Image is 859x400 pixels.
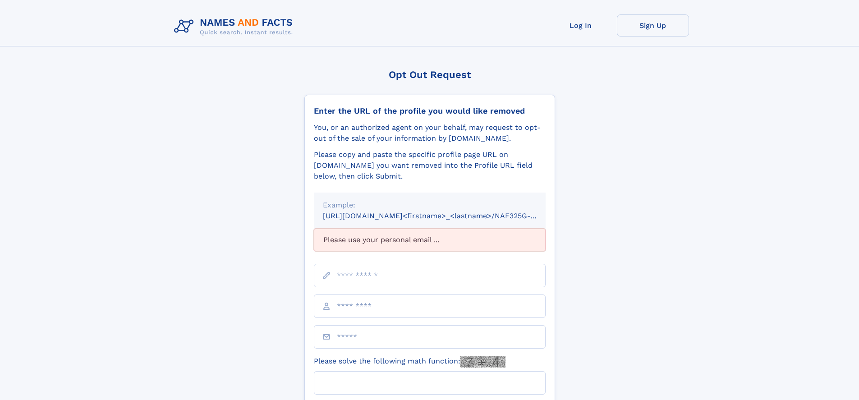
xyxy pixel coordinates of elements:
img: Logo Names and Facts [170,14,300,39]
small: [URL][DOMAIN_NAME]<firstname>_<lastname>/NAF325G-xxxxxxxx [323,211,563,220]
div: Please copy and paste the specific profile page URL on [DOMAIN_NAME] you want removed into the Pr... [314,149,546,182]
label: Please solve the following math function: [314,356,505,368]
div: Opt Out Request [304,69,555,80]
div: Example: [323,200,537,211]
a: Sign Up [617,14,689,37]
a: Log In [545,14,617,37]
div: Enter the URL of the profile you would like removed [314,106,546,116]
div: Please use your personal email ... [314,229,546,251]
div: You, or an authorized agent on your behalf, may request to opt-out of the sale of your informatio... [314,122,546,144]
